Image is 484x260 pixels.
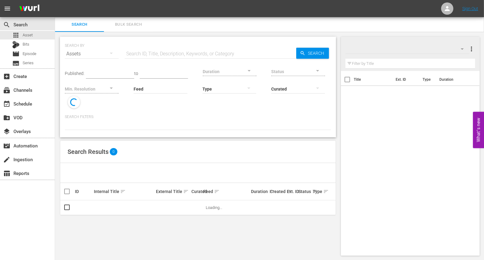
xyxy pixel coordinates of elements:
span: Series [12,60,20,67]
span: Overlays [3,128,10,135]
span: sort [120,189,126,194]
span: Published: [65,71,84,76]
a: Sign Out [462,6,478,11]
span: Asset [23,32,33,38]
span: Reports [3,170,10,177]
span: Search [3,21,10,28]
span: Search Results [68,148,109,155]
th: Ext. ID [392,71,419,88]
span: Bits [23,41,29,47]
span: Ingestion [3,156,10,163]
div: Ext. ID [287,189,297,194]
span: to [134,71,138,76]
div: Duration [251,188,268,195]
span: Search [305,48,329,59]
span: Series [23,60,34,66]
span: sort [183,189,189,194]
span: Channels [3,87,10,94]
div: Assets [65,45,119,62]
span: sort [269,189,274,194]
div: External Title [156,188,190,195]
span: Automation [3,142,10,150]
div: Created [270,188,285,195]
div: Curated [191,189,201,194]
button: Search [296,48,329,59]
button: more_vert [468,42,475,56]
span: Loading... [206,205,222,210]
button: Open Feedback Widget [473,112,484,148]
span: Bulk Search [108,21,149,28]
span: Episode [23,51,36,57]
div: Feed [203,188,249,195]
div: Status [299,188,311,195]
span: Search [59,21,100,28]
span: Asset [12,32,20,39]
span: Schedule [3,100,10,108]
th: Type [419,71,436,88]
div: Type [313,188,320,195]
th: Title [354,71,392,88]
div: Internal Title [94,188,154,195]
img: ans4CAIJ8jUAAAAAAAAAAAAAAAAAAAAAAAAgQb4GAAAAAAAAAAAAAAAAAAAAAAAAJMjXAAAAAAAAAAAAAAAAAAAAAAAAgAT5G... [15,2,44,16]
span: Create [3,73,10,80]
span: VOD [3,114,10,121]
span: sort [214,189,220,194]
span: Episode [12,50,20,58]
span: more_vert [468,45,475,53]
th: Duration [436,71,472,88]
div: ID [75,189,92,194]
div: Bits [12,41,20,48]
span: 0 [110,148,117,155]
span: menu [4,5,11,12]
p: Search Filters: [65,114,331,120]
